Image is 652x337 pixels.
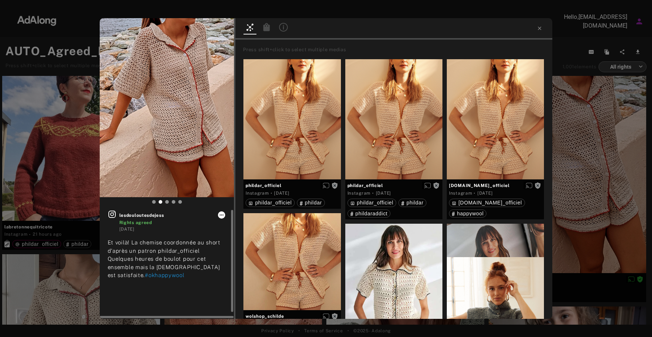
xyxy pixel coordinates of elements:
[616,302,652,337] iframe: Chat Widget
[246,313,338,320] span: wolshop_schilde
[422,182,433,189] button: Enable diffusion on this media
[534,183,541,188] span: Rights not requested
[108,239,220,278] span: Et voilà! La chemise coordonnée au short d'après un patron phildar_officiel Quelques heures de bo...
[119,220,152,225] span: Rights agreed
[274,191,289,196] time: 2025-05-25T06:05:15.000Z
[372,190,374,196] span: ·
[401,200,424,205] div: phildar
[376,191,391,196] time: 2025-05-13T05:50:22.000Z
[433,183,440,188] span: Rights not requested
[243,46,550,53] div: Press shift+click to select multiple medias
[350,200,393,205] div: phildar_officiel
[321,312,331,320] button: Enable diffusion on this media
[246,182,338,189] span: phildar_officiel
[524,182,534,189] button: Enable diffusion on this media
[452,211,484,216] div: happywool
[331,313,338,318] span: Rights not requested
[145,272,184,278] span: #okhappywool
[347,182,440,189] span: phildar_officiel
[249,200,291,205] div: phildar_officiel
[321,182,331,189] button: Enable diffusion on this media
[474,190,476,196] span: ·
[119,212,226,219] span: lesdouloutesdejess
[246,190,269,196] div: Instagram
[477,191,493,196] time: 2025-05-09T07:59:17.000Z
[305,200,322,206] span: phildar
[357,200,393,206] span: phildar_officiel
[449,182,542,189] span: [DOMAIN_NAME]_officiel
[452,200,522,205] div: happywool.com_officiel
[300,200,322,205] div: phildar
[458,200,522,206] span: [DOMAIN_NAME]_officiel
[616,302,652,337] div: Widget de chat
[406,200,424,206] span: phildar
[119,227,135,232] time: 2025-08-21T17:40:23.000Z
[350,211,388,216] div: phildaraddict
[449,190,472,196] div: Instagram
[271,190,273,196] span: ·
[347,190,370,196] div: Instagram
[100,18,234,197] img: INS_DNoDMq3s-x3_1
[457,211,484,216] span: happywool
[331,183,338,188] span: Rights not requested
[355,211,388,216] span: phildaraddict
[255,200,291,206] span: phildar_officiel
